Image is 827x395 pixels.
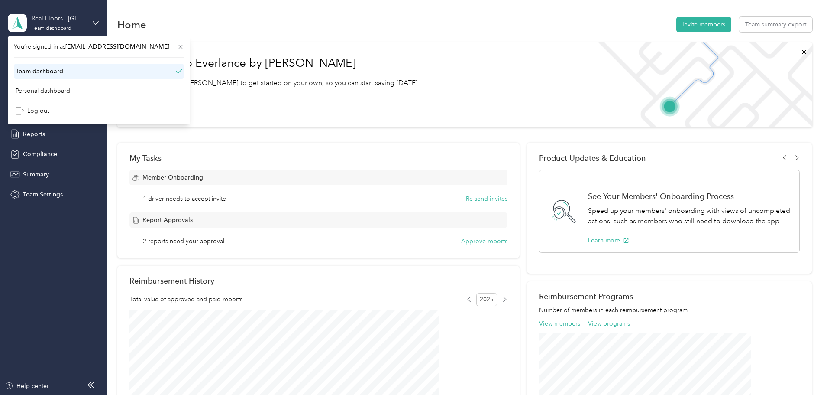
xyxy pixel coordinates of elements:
[65,43,169,50] span: [EMAIL_ADDRESS][DOMAIN_NAME]
[142,173,203,182] span: Member Onboarding
[5,382,49,391] button: Help center
[539,306,800,315] p: Number of members in each reimbursement program.
[461,237,507,246] button: Approve reports
[32,14,86,23] div: Real Floors - [GEOGRAPHIC_DATA]
[466,194,507,203] button: Re-send invites
[32,26,71,31] div: Team dashboard
[16,67,63,76] div: Team dashboard
[588,192,790,201] h1: See Your Members' Onboarding Process
[23,150,57,159] span: Compliance
[129,78,420,88] p: Read our step-by-[PERSON_NAME] to get started on your own, so you can start saving [DATE].
[779,346,827,395] iframe: Everlance-gr Chat Button Frame
[129,153,507,163] div: My Tasks
[539,319,580,328] button: View members
[16,106,49,115] div: Log out
[588,206,790,227] p: Speed up your members' onboarding with views of uncompleted actions, such as members who still ne...
[676,17,731,32] button: Invite members
[588,319,630,328] button: View programs
[539,153,646,163] span: Product Updates & Education
[23,170,49,179] span: Summary
[16,86,70,95] div: Personal dashboard
[129,295,242,304] span: Total value of approved and paid reports
[588,236,629,245] button: Learn more
[14,42,184,51] span: You’re signed in as
[739,17,812,32] button: Team summary export
[129,56,420,70] h1: Welcome to Everlance by [PERSON_NAME]
[143,237,224,246] span: 2 reports need your approval
[590,42,812,127] img: Welcome to everlance
[476,293,497,306] span: 2025
[23,190,63,199] span: Team Settings
[129,276,214,285] h2: Reimbursement History
[23,130,45,139] span: Reports
[142,215,193,225] span: Report Approvals
[143,194,226,203] span: 1 driver needs to accept invite
[539,292,800,301] h2: Reimbursement Programs
[117,20,146,29] h1: Home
